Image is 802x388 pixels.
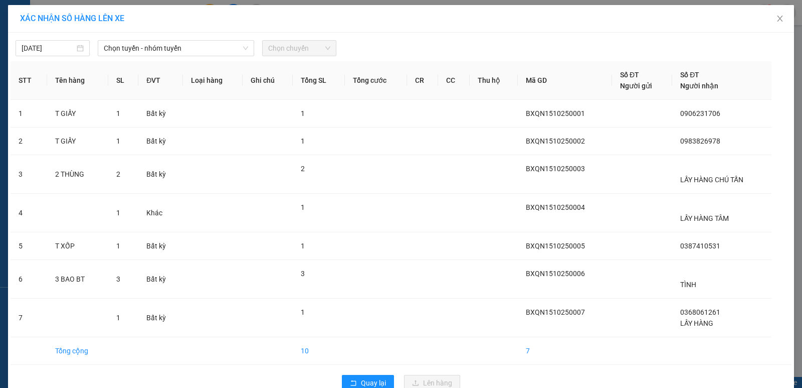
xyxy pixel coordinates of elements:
[526,165,585,173] span: BXQN1510250003
[680,242,720,250] span: 0387410531
[47,232,109,260] td: T XỐP
[620,82,652,90] span: Người gửi
[47,61,109,100] th: Tên hàng
[407,61,439,100] th: CR
[518,61,612,100] th: Mã GD
[680,109,720,117] span: 0906231706
[526,203,585,211] span: BXQN1510250004
[301,203,305,211] span: 1
[301,270,305,278] span: 3
[116,275,120,283] span: 3
[293,337,345,365] td: 10
[350,379,357,387] span: rollback
[117,52,132,63] span: DĐ:
[9,9,110,33] div: Bến xe [GEOGRAPHIC_DATA]
[680,82,718,90] span: Người nhận
[138,194,183,232] td: Khác
[116,137,120,145] span: 1
[680,176,743,184] span: LẤY HÀNG CHÚ TẤN
[183,61,243,100] th: Loại hàng
[680,71,699,79] span: Số ĐT
[680,137,720,145] span: 0983826978
[47,155,109,194] td: 2 THÙNG
[116,170,120,178] span: 2
[47,127,109,155] td: T GIẤY
[776,15,784,23] span: close
[11,155,47,194] td: 3
[104,41,248,56] span: Chọn tuyến - nhóm tuyến
[11,100,47,127] td: 1
[11,194,47,232] td: 4
[301,242,305,250] span: 1
[9,10,24,20] span: Gửi:
[11,61,47,100] th: STT
[301,165,305,173] span: 2
[117,9,198,33] div: Bến xe Miền Đông
[47,100,109,127] td: T GIẤY
[117,47,178,82] span: BX MĐ CŨ
[138,100,183,127] td: Bất kỳ
[116,209,120,217] span: 1
[108,61,138,100] th: SL
[766,5,794,33] button: Close
[11,299,47,337] td: 7
[11,127,47,155] td: 2
[116,314,120,322] span: 1
[526,242,585,250] span: BXQN1510250005
[680,214,729,222] span: LẤY HÀNG TÂM
[518,337,612,365] td: 7
[11,232,47,260] td: 5
[526,270,585,278] span: BXQN1510250006
[117,33,198,47] div: 0983826978
[526,109,585,117] span: BXQN1510250001
[138,299,183,337] td: Bất kỳ
[470,61,518,100] th: Thu hộ
[116,109,120,117] span: 1
[47,260,109,299] td: 3 BAO BT
[345,61,407,100] th: Tổng cước
[20,14,124,23] span: XÁC NHẬN SỐ HÀNG LÊN XE
[243,45,249,51] span: down
[438,61,470,100] th: CC
[526,308,585,316] span: BXQN1510250007
[117,10,141,20] span: Nhận:
[680,308,720,316] span: 0368061261
[301,308,305,316] span: 1
[138,61,183,100] th: ĐVT
[526,137,585,145] span: BXQN1510250002
[22,43,75,54] input: 15/10/2025
[293,61,345,100] th: Tổng SL
[680,319,713,327] span: LẤY HÀNG
[138,260,183,299] td: Bất kỳ
[138,127,183,155] td: Bất kỳ
[620,71,639,79] span: Số ĐT
[243,61,293,100] th: Ghi chú
[138,232,183,260] td: Bất kỳ
[116,242,120,250] span: 1
[680,281,696,289] span: TÌNH
[11,260,47,299] td: 6
[268,41,330,56] span: Chọn chuyến
[301,137,305,145] span: 1
[138,155,183,194] td: Bất kỳ
[301,109,305,117] span: 1
[47,337,109,365] td: Tổng cộng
